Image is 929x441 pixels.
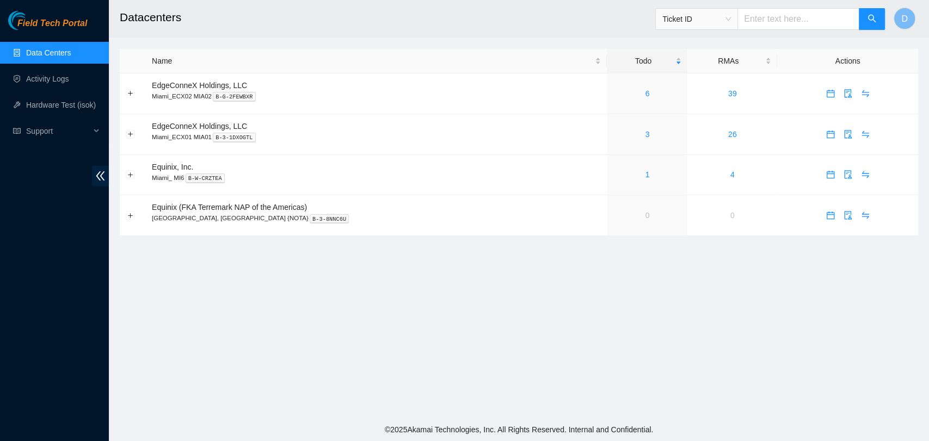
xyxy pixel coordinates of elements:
[840,211,856,220] span: audit
[17,18,87,29] span: Field Tech Portal
[777,49,918,73] th: Actions
[857,207,874,224] button: swap
[730,170,735,179] a: 4
[857,126,874,143] button: swap
[213,92,256,102] kbd: B-G-2FEWBXR
[901,12,908,26] span: D
[8,11,55,30] img: Akamai Technologies
[186,173,225,183] kbd: B-W-CRZTEA
[894,8,915,29] button: D
[645,130,649,139] a: 3
[839,89,857,98] a: audit
[857,89,873,98] span: swap
[822,89,839,98] a: calendar
[152,213,601,223] p: [GEOGRAPHIC_DATA], [GEOGRAPHIC_DATA] {NOTA}
[857,211,874,220] a: swap
[822,166,839,183] button: calendar
[26,74,69,83] a: Activity Logs
[822,207,839,224] button: calendar
[839,130,857,139] a: audit
[152,203,307,212] span: Equinix (FKA Terremark NAP of the Americas)
[737,8,859,30] input: Enter text here...
[839,126,857,143] button: audit
[662,11,731,27] span: Ticket ID
[213,133,256,142] kbd: B-3-1DXOGTL
[645,89,649,98] a: 6
[152,173,601,183] p: Miami_ MI6
[152,91,601,101] p: Miami_ECX02 MIA02
[839,170,857,179] a: audit
[728,130,737,139] a: 26
[859,8,885,30] button: search
[840,89,856,98] span: audit
[857,166,874,183] button: swap
[152,132,601,142] p: Miami_ECX01 MIA01
[822,85,839,102] button: calendar
[857,170,874,179] a: swap
[13,127,21,135] span: read
[310,214,349,224] kbd: B-3-8NNC6U
[868,14,876,24] span: search
[126,170,135,179] button: Expand row
[839,211,857,220] a: audit
[822,211,839,220] a: calendar
[126,89,135,98] button: Expand row
[92,166,109,186] span: double-left
[152,122,247,131] span: EdgeConneX Holdings, LLC
[839,207,857,224] button: audit
[109,418,929,441] footer: © 2025 Akamai Technologies, Inc. All Rights Reserved. Internal and Confidential.
[822,126,839,143] button: calendar
[840,170,856,179] span: audit
[645,170,649,179] a: 1
[126,211,135,220] button: Expand row
[857,130,873,139] span: swap
[26,101,96,109] a: Hardware Test (isok)
[857,89,874,98] a: swap
[857,211,873,220] span: swap
[857,85,874,102] button: swap
[839,166,857,183] button: audit
[152,81,247,90] span: EdgeConneX Holdings, LLC
[152,163,193,171] span: Equinix, Inc.
[840,130,856,139] span: audit
[839,85,857,102] button: audit
[26,120,90,142] span: Support
[822,170,839,179] a: calendar
[822,130,839,139] a: calendar
[645,211,649,220] a: 0
[26,48,71,57] a: Data Centers
[728,89,737,98] a: 39
[857,170,873,179] span: swap
[730,211,735,220] a: 0
[126,130,135,139] button: Expand row
[857,130,874,139] a: swap
[8,20,87,34] a: Akamai TechnologiesField Tech Portal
